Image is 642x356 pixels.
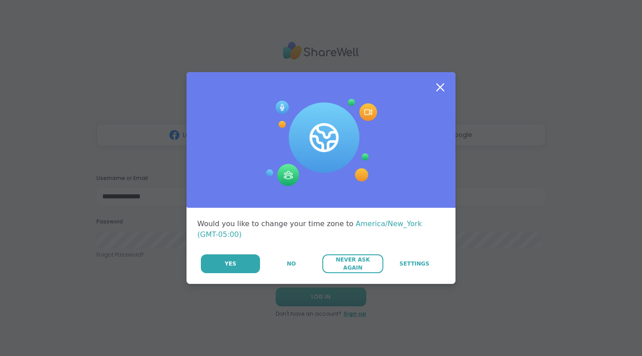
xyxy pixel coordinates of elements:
[265,99,377,187] img: Session Experience
[225,260,236,268] span: Yes
[399,260,429,268] span: Settings
[197,219,445,240] div: Would you like to change your time zone to
[287,260,296,268] span: No
[322,254,383,273] button: Never Ask Again
[261,254,321,273] button: No
[197,219,422,239] span: America/New_York (GMT-05:00)
[327,256,378,272] span: Never Ask Again
[201,254,260,273] button: Yes
[384,254,445,273] a: Settings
